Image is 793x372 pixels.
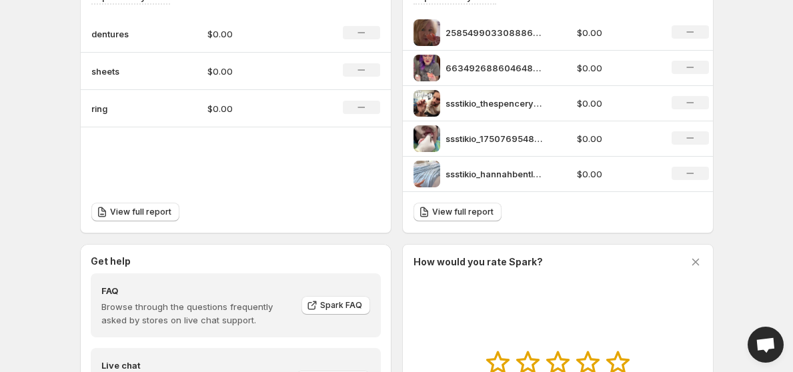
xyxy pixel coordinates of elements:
[414,203,502,221] a: View full report
[207,102,302,115] p: $0.00
[577,26,656,39] p: $0.00
[577,167,656,181] p: $0.00
[432,207,494,217] span: View full report
[301,296,370,315] a: Spark FAQ
[414,125,440,152] img: ssstikio_1750769548471
[446,167,546,181] p: ssstikio_hannahbentley_1759929557350
[446,97,546,110] p: ssstikio_thespenceryan_1759928894968
[748,327,784,363] div: Open chat
[414,255,543,269] h3: How would you rate Spark?
[414,55,440,81] img: 6634926886046485974ssstikio__pluminkdesigns_1752502142183_-_trim
[414,161,440,187] img: ssstikio_hannahbentley_1759929557350
[101,359,295,372] h4: Live chat
[101,284,292,297] h4: FAQ
[91,203,179,221] a: View full report
[110,207,171,217] span: View full report
[414,19,440,46] img: 2585499033088863563ssstikio__dentureswithmichelle_1752501888731_-_trim
[577,132,656,145] p: $0.00
[446,132,546,145] p: ssstikio_1750769548471
[91,102,158,115] p: ring
[101,300,292,327] p: Browse through the questions frequently asked by stores on live chat support.
[91,65,158,78] p: sheets
[207,65,302,78] p: $0.00
[446,26,546,39] p: 2585499033088863563ssstikio__dentureswithmichelle_1752501888731_-_trim
[320,300,362,311] span: Spark FAQ
[577,97,656,110] p: $0.00
[91,255,131,268] h3: Get help
[91,27,158,41] p: dentures
[207,27,302,41] p: $0.00
[414,90,440,117] img: ssstikio_thespenceryan_1759928894968
[446,61,546,75] p: 6634926886046485974ssstikio__pluminkdesigns_1752502142183_-_trim
[577,61,656,75] p: $0.00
